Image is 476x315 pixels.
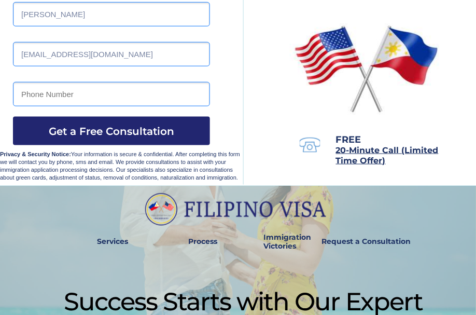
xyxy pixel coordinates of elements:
[13,82,210,106] input: Phone Number
[90,230,135,254] a: Services
[97,237,129,246] strong: Services
[13,125,210,138] span: Get a Free Consultation
[317,230,416,254] a: Request a Consultation
[188,237,217,246] strong: Process
[263,233,311,251] strong: Immigration Victories
[13,42,210,66] input: Email
[336,134,361,145] span: FREE
[13,2,210,26] input: Full Name
[336,146,439,165] a: 20-Minute Call (Limited Time Offer)
[336,145,439,166] span: 20-Minute Call (Limited Time Offer)
[13,117,210,145] button: Get a Free Consultation
[322,237,411,246] strong: Request a Consultation
[259,230,294,254] a: Immigration Victories
[183,230,222,254] a: Process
